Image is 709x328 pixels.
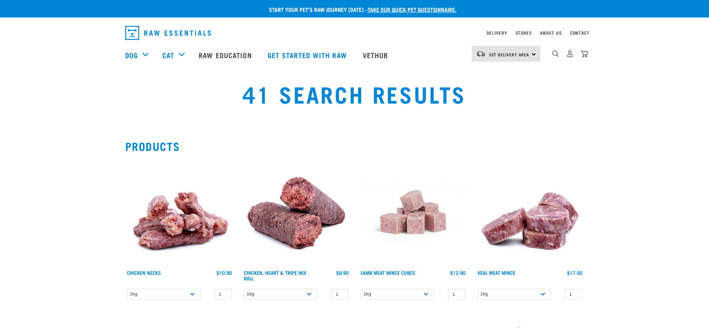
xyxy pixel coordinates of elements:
[356,41,397,69] a: Vethub
[214,289,232,300] input: 1
[331,289,349,300] input: 1
[448,289,466,300] input: 1
[566,50,574,57] img: user.png
[581,50,588,57] img: home-icon@2x.png
[242,158,350,266] img: Chicken Heart Tripe Roll 01
[125,50,138,60] a: Dog
[450,270,466,275] div: $12.90
[336,270,349,275] div: $9.90
[125,26,211,40] img: Raw Essentials Logo
[567,270,582,275] div: $17.50
[540,32,561,34] a: About Us
[552,50,559,57] img: home-icon-1@2x.png
[162,50,174,60] a: Cat
[217,270,232,275] div: $10.90
[192,41,260,69] a: Raw Education
[125,158,234,266] img: Pile Of Chicken Necks For Pets
[120,23,590,43] nav: dropdown navigation
[127,271,161,274] a: Chicken Necks
[125,140,584,152] h2: Products
[261,41,356,69] a: Get started with Raw
[244,271,306,279] a: Chicken, Heart & Tripe Mix Roll
[359,158,467,266] img: Lamb Meat Mince
[570,32,590,34] a: Contact
[489,53,530,56] span: Set Delivery Area
[565,289,582,300] input: 1
[487,32,507,34] a: Delivery
[476,158,584,266] img: 1160 Veal Meat Mince Medallions 01
[361,271,415,274] a: Lamb Meat Mince Cubes
[477,271,515,274] a: Veal Meat Mince
[368,8,456,11] a: take our quick pet questionnaire.
[516,32,532,34] a: Stores
[131,81,578,106] h1: 41 Search Results
[476,51,485,57] img: van-moving.png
